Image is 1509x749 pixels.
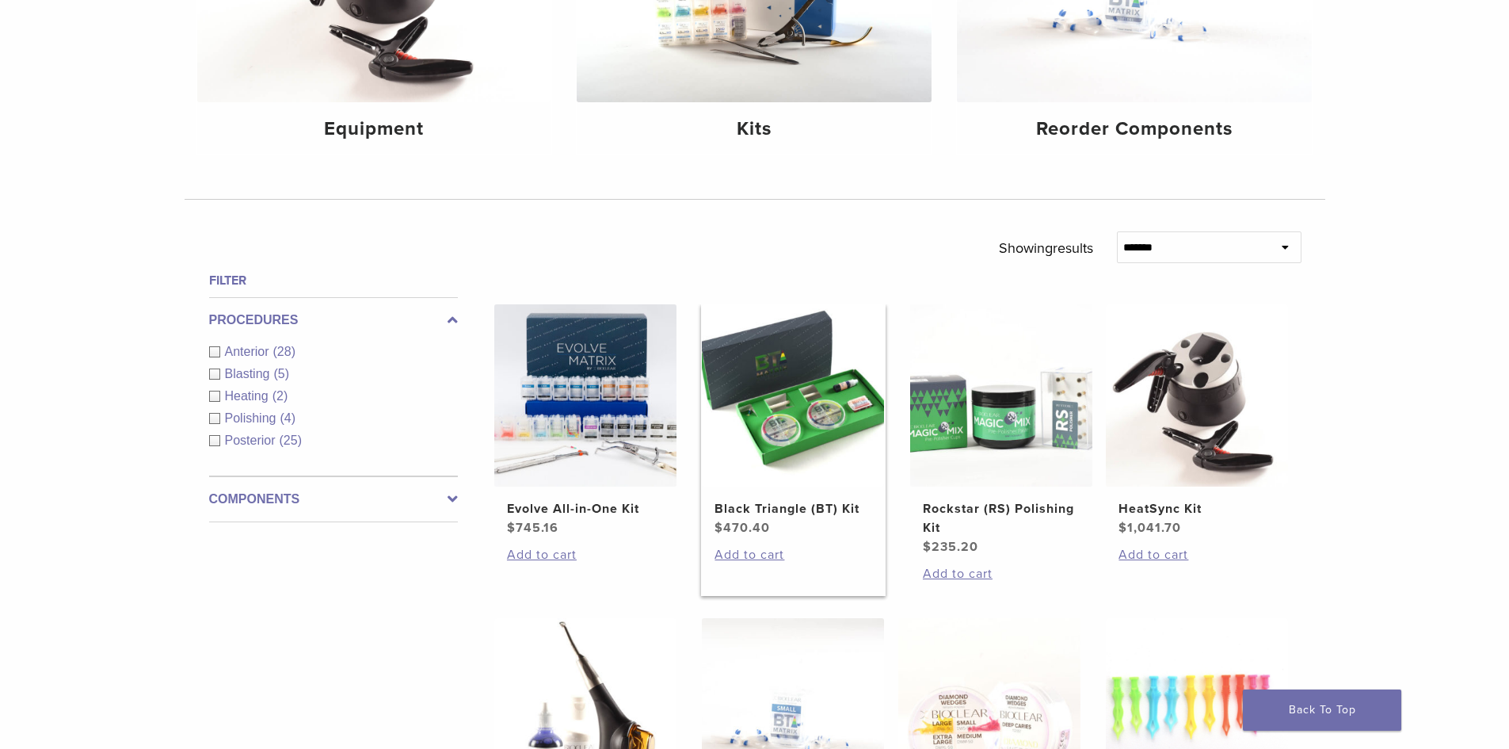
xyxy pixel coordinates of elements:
[507,545,664,564] a: Add to cart: “Evolve All-in-One Kit”
[493,304,678,537] a: Evolve All-in-One KitEvolve All-in-One Kit $745.16
[273,367,289,380] span: (5)
[701,304,886,537] a: Black Triangle (BT) KitBlack Triangle (BT) Kit $470.40
[702,304,884,487] img: Black Triangle (BT) Kit
[209,311,458,330] label: Procedures
[225,434,280,447] span: Posterior
[910,304,1092,487] img: Rockstar (RS) Polishing Kit
[923,539,978,555] bdi: 235.20
[272,389,288,403] span: (2)
[507,520,558,536] bdi: 745.16
[1106,304,1288,487] img: HeatSync Kit
[714,545,871,564] a: Add to cart: “Black Triangle (BT) Kit”
[1118,499,1275,518] h2: HeatSync Kit
[225,389,272,403] span: Heating
[494,304,676,487] img: Evolve All-in-One Kit
[280,434,302,447] span: (25)
[507,499,664,518] h2: Evolve All-in-One Kit
[923,499,1080,537] h2: Rockstar (RS) Polishing Kit
[970,115,1299,143] h4: Reorder Components
[923,539,932,555] span: $
[923,564,1080,583] a: Add to cart: “Rockstar (RS) Polishing Kit”
[225,411,280,425] span: Polishing
[209,490,458,509] label: Components
[714,499,871,518] h2: Black Triangle (BT) Kit
[714,520,770,536] bdi: 470.40
[1118,520,1181,536] bdi: 1,041.70
[225,345,273,358] span: Anterior
[273,345,295,358] span: (28)
[999,231,1093,265] p: Showing results
[280,411,295,425] span: (4)
[210,115,539,143] h4: Equipment
[1118,545,1275,564] a: Add to cart: “HeatSync Kit”
[909,304,1094,556] a: Rockstar (RS) Polishing KitRockstar (RS) Polishing Kit $235.20
[209,271,458,290] h4: Filter
[507,520,516,536] span: $
[1105,304,1290,537] a: HeatSync KitHeatSync Kit $1,041.70
[1118,520,1127,536] span: $
[589,115,919,143] h4: Kits
[225,367,274,380] span: Blasting
[714,520,723,536] span: $
[1243,690,1401,731] a: Back To Top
